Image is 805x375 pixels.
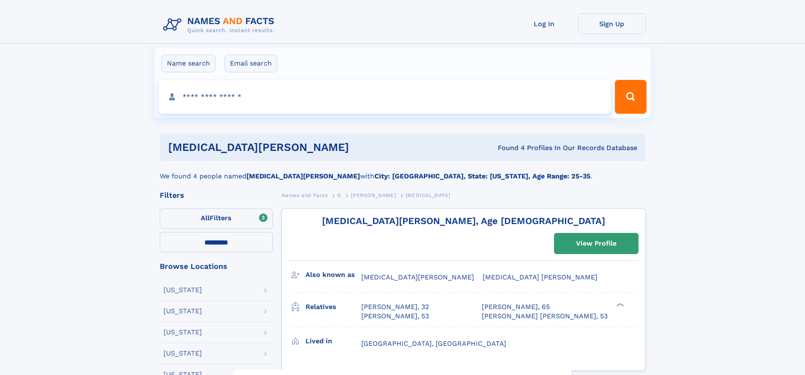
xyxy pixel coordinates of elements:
[161,55,216,72] label: Name search
[164,287,202,293] div: [US_STATE]
[482,302,550,312] a: [PERSON_NAME], 65
[160,161,646,181] div: We found 4 people named with .
[554,233,638,254] a: View Profile
[160,208,273,229] label: Filters
[281,190,328,200] a: Names and Facts
[337,190,341,200] a: G
[361,312,429,321] a: [PERSON_NAME], 53
[351,190,396,200] a: [PERSON_NAME]
[361,339,506,348] span: [GEOGRAPHIC_DATA], [GEOGRAPHIC_DATA]
[224,55,277,72] label: Email search
[374,172,590,180] b: City: [GEOGRAPHIC_DATA], State: [US_STATE], Age Range: 25-35
[578,14,646,34] a: Sign Up
[306,334,361,348] h3: Lived in
[164,350,202,357] div: [US_STATE]
[159,80,611,114] input: search input
[201,214,210,222] span: All
[337,192,341,198] span: G
[510,14,578,34] a: Log In
[361,302,429,312] a: [PERSON_NAME], 32
[614,302,625,307] div: ❯
[482,312,608,321] a: [PERSON_NAME] [PERSON_NAME], 53
[361,273,474,281] span: [MEDICAL_DATA][PERSON_NAME]
[576,234,617,253] div: View Profile
[351,192,396,198] span: [PERSON_NAME]
[406,192,450,198] span: [MEDICAL_DATA]
[322,216,605,226] a: [MEDICAL_DATA][PERSON_NAME], Age [DEMOGRAPHIC_DATA]
[164,308,202,315] div: [US_STATE]
[164,329,202,336] div: [US_STATE]
[423,143,637,153] div: Found 4 Profiles In Our Records Database
[168,142,423,153] h1: [MEDICAL_DATA][PERSON_NAME]
[160,263,273,270] div: Browse Locations
[615,80,646,114] button: Search Button
[160,14,281,36] img: Logo Names and Facts
[306,268,361,282] h3: Also known as
[160,192,273,199] div: Filters
[246,172,360,180] b: [MEDICAL_DATA][PERSON_NAME]
[306,300,361,314] h3: Relatives
[483,273,598,281] span: [MEDICAL_DATA] [PERSON_NAME]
